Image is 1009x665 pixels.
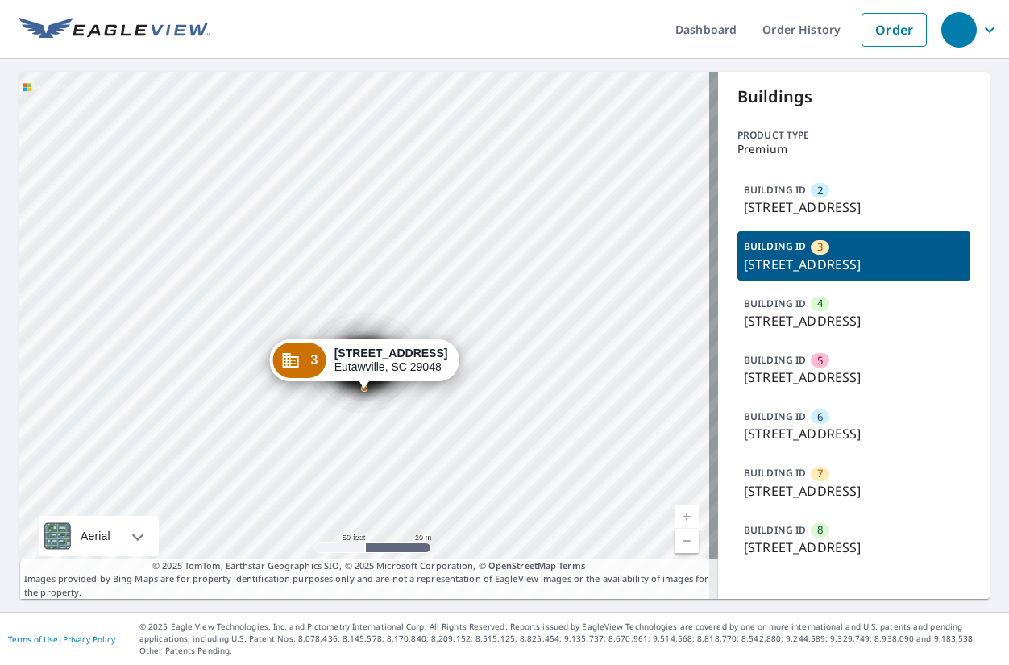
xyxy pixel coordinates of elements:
[862,13,927,47] a: Order
[817,296,823,311] span: 4
[817,522,823,538] span: 8
[744,481,964,501] p: [STREET_ADDRESS]
[744,466,806,480] p: BUILDING ID
[744,183,806,197] p: BUILDING ID
[334,347,448,374] div: Eutawville, SC 29048
[744,297,806,310] p: BUILDING ID
[744,255,964,274] p: [STREET_ADDRESS]
[19,18,210,42] img: EV Logo
[76,516,115,556] div: Aerial
[817,353,823,368] span: 5
[63,634,115,645] a: Privacy Policy
[334,347,448,360] strong: [STREET_ADDRESS]
[744,197,964,217] p: [STREET_ADDRESS]
[19,559,718,600] p: Images provided by Bing Maps are for property identification purposes only and are not a represen...
[675,529,699,553] a: Current Level 19, Zoom Out
[744,424,964,443] p: [STREET_ADDRESS]
[737,85,970,109] p: Buildings
[8,634,58,645] a: Terms of Use
[737,143,970,156] p: Premium
[744,409,806,423] p: BUILDING ID
[311,354,318,366] span: 3
[270,339,459,389] div: Dropped pin, building 3, Commercial property, 321 Second St Eutawville, SC 29048
[744,353,806,367] p: BUILDING ID
[817,466,823,481] span: 7
[139,621,1001,657] p: © 2025 Eagle View Technologies, Inc. and Pictometry International Corp. All Rights Reserved. Repo...
[488,559,556,571] a: OpenStreetMap
[39,516,159,556] div: Aerial
[558,559,585,571] a: Terms
[817,239,823,255] span: 3
[737,128,970,143] p: Product type
[675,505,699,529] a: Current Level 19, Zoom In
[744,523,806,537] p: BUILDING ID
[744,311,964,330] p: [STREET_ADDRESS]
[744,239,806,253] p: BUILDING ID
[817,183,823,198] span: 2
[817,409,823,425] span: 6
[744,368,964,387] p: [STREET_ADDRESS]
[8,634,115,644] p: |
[744,538,964,557] p: [STREET_ADDRESS]
[152,559,585,573] span: © 2025 TomTom, Earthstar Geographics SIO, © 2025 Microsoft Corporation, ©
